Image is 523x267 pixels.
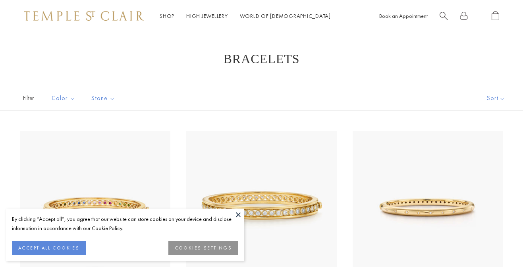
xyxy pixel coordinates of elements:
button: Stone [85,89,121,107]
a: ShopShop [160,12,174,19]
a: World of [DEMOGRAPHIC_DATA]World of [DEMOGRAPHIC_DATA] [240,12,331,19]
span: Color [48,93,81,103]
button: COOKIES SETTINGS [168,241,238,255]
img: Temple St. Clair [24,11,144,21]
nav: Main navigation [160,11,331,21]
a: Book an Appointment [379,12,428,19]
button: Color [46,89,81,107]
a: Open Shopping Bag [492,11,499,21]
div: By clicking “Accept all”, you agree that our website can store cookies on your device and disclos... [12,215,238,233]
button: ACCEPT ALL COOKIES [12,241,86,255]
a: Search [440,11,448,21]
a: High JewelleryHigh Jewellery [186,12,228,19]
h1: Bracelets [32,52,491,66]
button: Show sort by [469,86,523,110]
iframe: Gorgias live chat messenger [483,230,515,259]
span: Stone [87,93,121,103]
